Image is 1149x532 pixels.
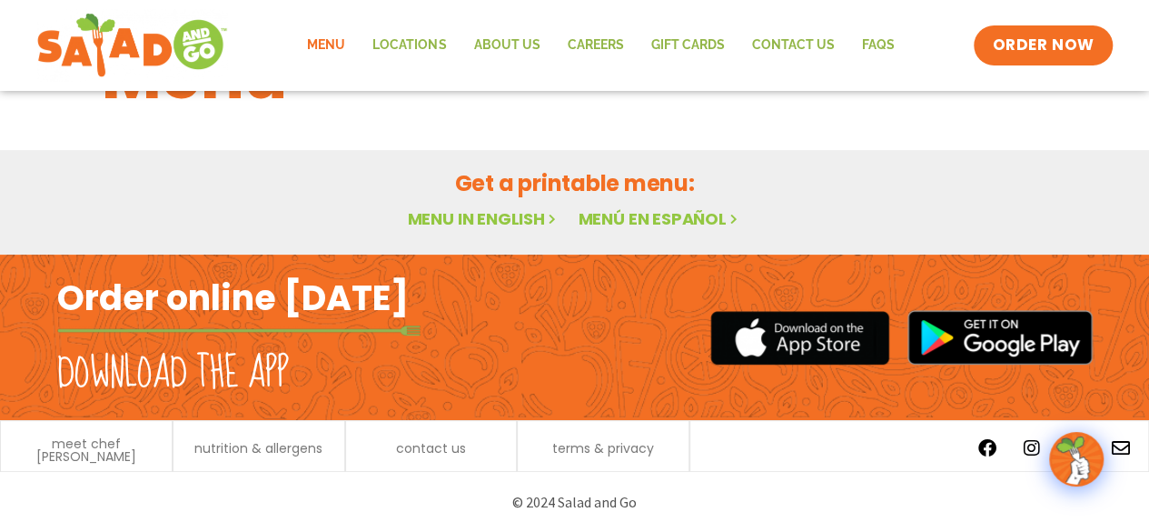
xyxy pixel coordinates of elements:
[974,25,1112,65] a: ORDER NOW
[57,276,409,320] h2: Order online [DATE]
[10,437,163,463] a: meet chef [PERSON_NAME]
[293,25,359,66] a: Menu
[36,9,228,82] img: new-SAG-logo-768×292
[710,308,889,367] img: appstore
[1051,434,1102,485] img: wpChatIcon
[407,207,560,230] a: Menu in English
[194,442,322,455] a: nutrition & allergens
[57,348,289,399] h2: Download the app
[57,326,421,336] img: fork
[293,25,907,66] nav: Menu
[102,167,1048,199] h2: Get a printable menu:
[553,25,637,66] a: Careers
[396,442,466,455] a: contact us
[578,207,741,230] a: Menú en español
[847,25,907,66] a: FAQs
[359,25,460,66] a: Locations
[992,35,1094,56] span: ORDER NOW
[460,25,553,66] a: About Us
[66,490,1084,515] p: © 2024 Salad and Go
[552,442,654,455] a: terms & privacy
[637,25,738,66] a: GIFT CARDS
[907,310,1093,365] img: google_play
[738,25,847,66] a: Contact Us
